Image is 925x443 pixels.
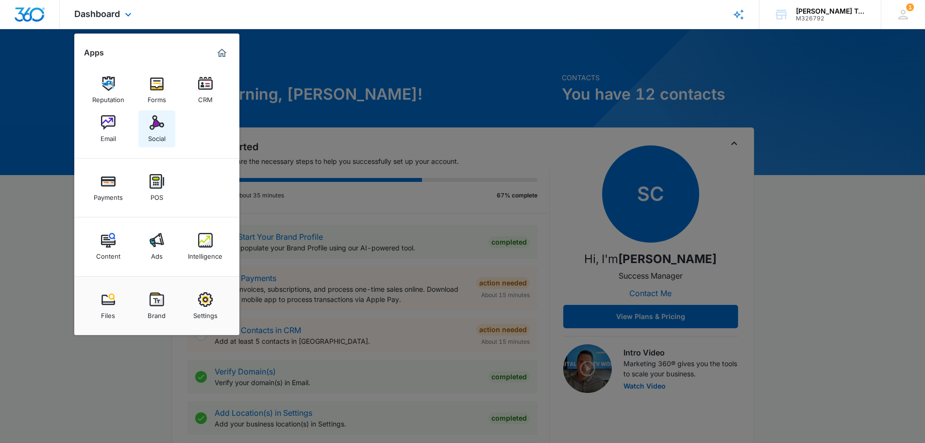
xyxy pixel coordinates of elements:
[101,130,116,142] div: Email
[138,110,175,147] a: Social
[138,71,175,108] a: Forms
[148,307,166,319] div: Brand
[906,3,914,11] div: notifications count
[214,45,230,61] a: Marketing 360® Dashboard
[796,7,867,15] div: account name
[151,189,163,201] div: POS
[138,287,175,324] a: Brand
[906,3,914,11] span: 1
[96,248,120,260] div: Content
[90,169,127,206] a: Payments
[148,130,166,142] div: Social
[74,9,120,19] span: Dashboard
[187,71,224,108] a: CRM
[90,287,127,324] a: Files
[187,228,224,265] a: Intelligence
[90,228,127,265] a: Content
[151,248,163,260] div: Ads
[188,248,222,260] div: Intelligence
[198,91,213,104] div: CRM
[94,189,123,201] div: Payments
[193,307,218,319] div: Settings
[148,91,166,104] div: Forms
[796,15,867,22] div: account id
[101,307,115,319] div: Files
[84,48,104,57] h2: Apps
[92,91,124,104] div: Reputation
[90,71,127,108] a: Reputation
[187,287,224,324] a: Settings
[138,228,175,265] a: Ads
[90,110,127,147] a: Email
[138,169,175,206] a: POS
